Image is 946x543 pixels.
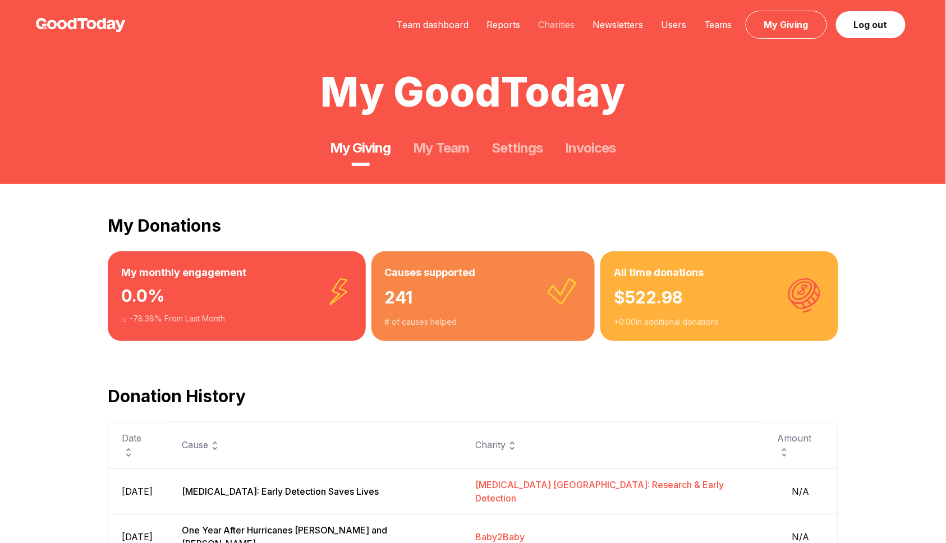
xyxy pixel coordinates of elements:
[121,313,352,324] div: -78.38 % From Last Month
[695,19,741,30] a: Teams
[652,19,695,30] a: Users
[388,19,477,30] a: Team dashboard
[778,431,824,459] div: Amount
[385,316,582,328] div: # of causes helped
[122,431,155,459] div: Date
[475,438,751,453] div: Charity
[330,139,391,157] a: My Giving
[836,11,906,38] a: Log out
[108,468,168,514] td: [DATE]
[121,265,352,280] h3: My monthly engagement
[529,19,584,30] a: Charities
[36,18,126,32] img: GoodToday
[475,531,525,542] span: Baby2Baby
[614,265,825,280] h3: All time donations
[492,139,543,157] a: Settings
[182,438,449,453] div: Cause
[121,280,352,313] div: 0.0 %
[746,11,827,39] a: My Giving
[182,486,379,497] span: [MEDICAL_DATA]: Early Detection Saves Lives
[475,479,724,504] span: [MEDICAL_DATA] [GEOGRAPHIC_DATA]: Research & Early Detection
[385,280,582,316] div: 241
[108,386,838,406] h2: Donation History
[614,280,825,316] div: $ 522.98
[477,19,529,30] a: Reports
[584,19,652,30] a: Newsletters
[108,215,838,236] h2: My Donations
[565,139,616,157] a: Invoices
[385,265,582,280] h3: Causes supported
[414,139,469,157] a: My Team
[778,485,824,498] span: N/A
[614,316,825,328] div: + 0.00 in additional donations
